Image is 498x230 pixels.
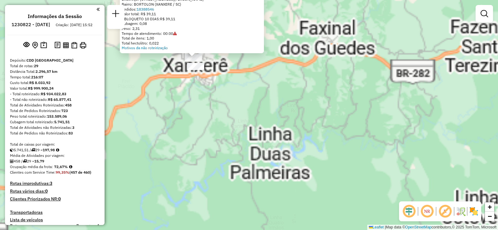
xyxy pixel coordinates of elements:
button: Exibir sessão original [22,40,31,50]
div: Atividade não roteirizada - MASTER ATS SUPERMERC [187,63,202,70]
div: - Total roteirizado: [10,91,100,97]
strong: 153.589,06 [47,114,67,119]
strong: 99,35% [56,170,69,175]
button: Visualizar Romaneio [70,41,78,50]
span: | [385,225,386,229]
strong: 458 [65,103,72,107]
h4: Informações da Sessão [28,13,82,19]
strong: R$ 65.877,41 [48,97,71,102]
strong: 3 [50,181,52,186]
div: Peso: 2,31 [122,26,262,31]
button: Imprimir Rotas [78,41,87,50]
strong: 72,67% [54,164,68,169]
div: Média de Atividades por viagem: [10,153,100,158]
span: Ocultar deslocamento [402,204,416,219]
span: + [488,203,492,211]
strong: CDD [GEOGRAPHIC_DATA] [26,58,73,63]
strong: 197,98 [43,148,55,152]
strong: R$ 8.033,92 [29,80,50,85]
i: Total de Atividades [10,159,14,163]
div: Total de Pedidos não Roteirizados: [10,130,100,136]
strong: 0 [58,196,61,202]
strong: 5.741,51 [54,120,70,124]
a: 18388546 [137,7,154,12]
em: Média calculada utilizando a maior ocupação (%Peso ou %Cubagem) de cada rota da sessão. Rotas cro... [69,165,72,169]
div: Distância Total: [10,69,100,74]
div: Tempo de atendimento: 00:00 [122,31,262,36]
strong: R$ 934.022,83 [41,92,66,96]
i: Cubagem total roteirizado [10,148,14,152]
div: Bairro: BORTOLON (XANXERE / SC) [122,2,262,7]
a: Zoom in [485,202,494,212]
i: Total de rotas [23,159,27,163]
div: Atividade não roteirizada - MASTER ATS SUPERMERC [185,55,200,61]
strong: 0 [45,188,48,194]
h4: Rotas vários dias: [10,189,100,194]
h4: Lista de veículos [10,217,100,223]
h4: Transportadoras [10,210,100,215]
strong: 83 [68,131,73,135]
div: Map data © contributors,© 2025 TomTom, Microsoft [367,225,498,230]
strong: (457 de 460) [69,170,91,175]
div: Atividade não roteirizada - MASTER ATS SUPERMERC [185,54,201,60]
button: Painel de Sugestão [39,40,48,50]
a: Zoom out [485,212,494,221]
div: Cubagem: 0,08 [122,21,262,26]
h4: Rotas improdutivas: [10,181,100,186]
strong: R$ 999.900,24 [28,86,54,91]
h4: Clientes Priorizados NR: [10,196,100,202]
div: 5.741,51 / 29 = [10,147,100,153]
span: Clientes com Service Time: [10,170,56,175]
div: Total de caixas por viagem: [10,142,100,147]
a: Sem service time [173,31,177,36]
div: Total de Atividades Roteirizadas: [10,102,100,108]
button: Visualizar relatório de Roteirização [62,41,70,49]
div: Atividade não roteirizada - MASTER ATS SUPERMERC [187,63,203,69]
span: Exibir rótulo [438,204,453,219]
div: - BLOQUETO 10 DIAS: [122,16,262,21]
span: − [488,212,492,220]
strong: 15,79 [34,159,44,163]
img: Fluxo de ruas [456,206,466,216]
img: Exibir/Ocultar setores [469,206,479,216]
div: 458 / 29 = [10,158,100,164]
div: Depósito: [10,58,100,63]
h4: Recargas: 1 [76,223,100,229]
strong: 29 [34,63,38,68]
span: Ocupação média da frota: [10,164,53,169]
div: Criação: [DATE] 15:52 [53,22,95,28]
a: Nova sessão e pesquisa [110,7,122,21]
strong: 723 [61,108,68,113]
strong: 2.296,57 km [35,69,58,74]
div: Atividade não roteirizada - MASTER ATS SUPERMERC [187,64,203,70]
div: Valor total: R$ 39,11 [122,12,262,16]
div: Pedidos: [122,7,262,12]
span: R$ 39,11 [160,16,175,21]
a: OpenStreetMap [405,225,432,229]
a: Clique aqui para minimizar o painel [96,6,100,13]
div: Total de itens: 1,00 [122,36,262,41]
strong: 3 [72,125,74,130]
strong: 216:07 [31,75,43,79]
a: Leaflet [369,225,384,229]
button: Logs desbloquear sessão [53,40,62,50]
a: Motivos da não roteirização [122,45,168,50]
div: Cubagem total roteirizado: [10,119,100,125]
a: Rotas [10,223,21,229]
div: Valor total: [10,86,100,91]
div: Total hectolitro: 0,022 [122,41,262,46]
div: Total de Pedidos Roteirizados: [10,108,100,114]
div: - Total não roteirizado: [10,97,100,102]
div: Total de rotas: [10,63,100,69]
h6: 1230822 - [DATE] [12,22,50,27]
div: Custo total: [10,80,100,86]
div: Total de Atividades não Roteirizadas: [10,125,100,130]
a: Exibir filtros [478,7,491,20]
div: Tempo total: [10,74,100,80]
i: Total de rotas [31,148,35,152]
div: Atividade não roteirizada - MASTER ATS SUPERMERC [187,64,203,70]
span: Ocultar NR [420,204,435,219]
button: Centralizar mapa no depósito ou ponto de apoio [31,40,39,50]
